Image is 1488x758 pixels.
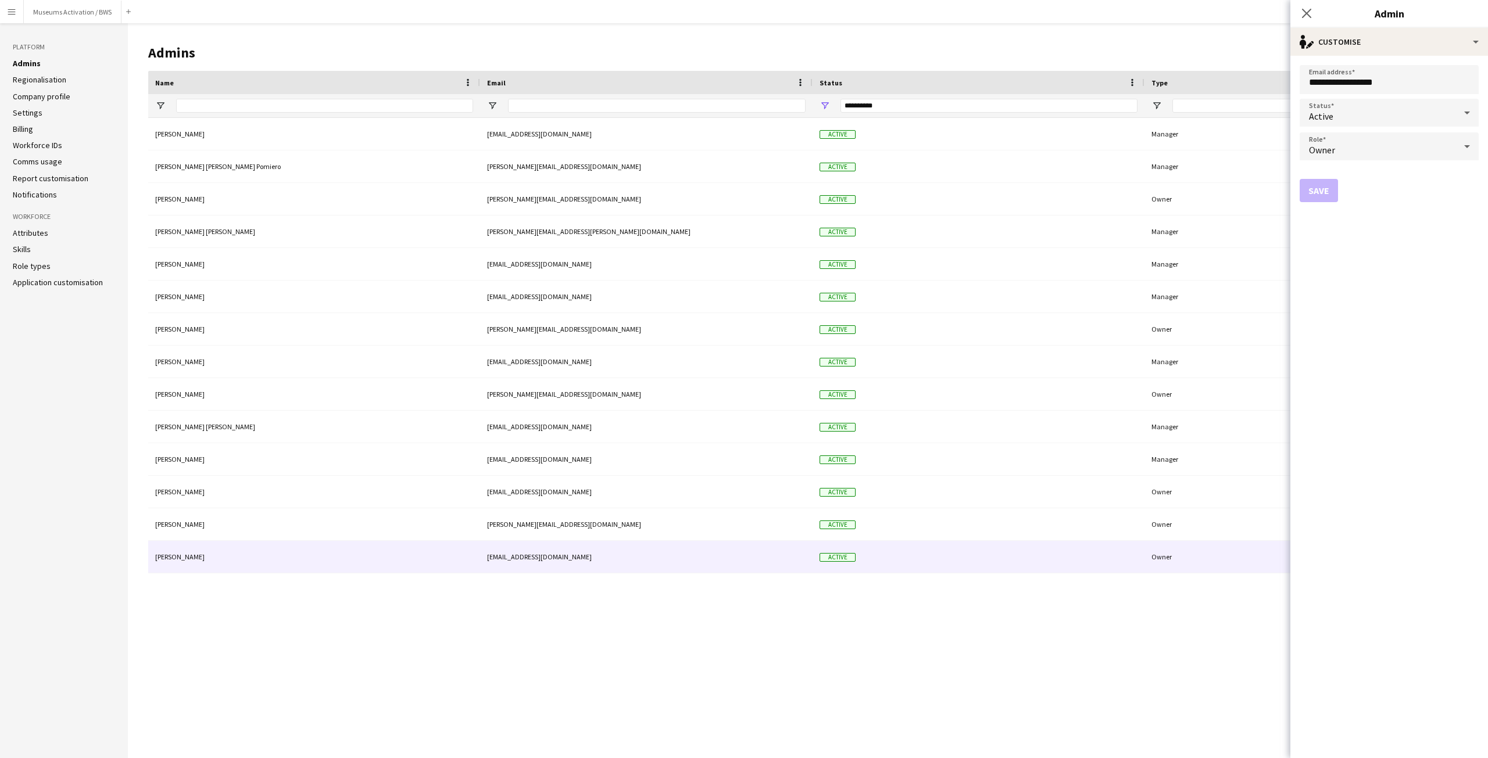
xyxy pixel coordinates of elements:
span: Active [820,520,856,529]
div: [PERSON_NAME] [148,183,480,215]
div: [PERSON_NAME][EMAIL_ADDRESS][DOMAIN_NAME] [480,378,813,410]
div: [PERSON_NAME] [148,476,480,508]
div: Manager [1144,443,1476,475]
div: Manager [1144,150,1476,182]
div: [PERSON_NAME] [148,541,480,573]
span: Email [487,78,506,87]
input: Name Filter Input [176,99,473,113]
span: Active [820,488,856,497]
button: Museums Activation / BWS [24,1,121,23]
a: Role types [13,261,51,271]
span: Active [820,423,856,432]
span: Active [820,325,856,334]
div: [EMAIL_ADDRESS][DOMAIN_NAME] [480,281,813,312]
div: [PERSON_NAME][EMAIL_ADDRESS][DOMAIN_NAME] [480,313,813,345]
a: Workforce IDs [13,140,62,150]
a: Admins [13,58,41,69]
span: Active [820,293,856,301]
a: Report customisation [13,173,88,184]
div: [PERSON_NAME] [148,346,480,378]
div: [PERSON_NAME] [148,508,480,540]
span: Active [820,358,856,367]
button: Open Filter Menu [487,100,498,111]
div: Manager [1144,346,1476,378]
div: [EMAIL_ADDRESS][DOMAIN_NAME] [480,541,813,573]
input: Type Filter Input [1172,99,1469,113]
div: Owner [1144,183,1476,215]
h1: Admins [148,44,1380,62]
button: Open Filter Menu [1151,100,1162,111]
input: Email Filter Input [508,99,806,113]
span: Owner [1309,144,1335,156]
div: [PERSON_NAME][EMAIL_ADDRESS][DOMAIN_NAME] [480,183,813,215]
span: Type [1151,78,1168,87]
span: Name [155,78,174,87]
h3: Admin [1290,6,1488,21]
span: Active [820,195,856,204]
span: Status [820,78,842,87]
a: Settings [13,107,42,118]
div: Manager [1144,118,1476,150]
a: Application customisation [13,277,103,288]
span: Active [820,260,856,269]
div: Owner [1144,378,1476,410]
a: Attributes [13,228,48,238]
span: Active [820,228,856,236]
a: Notifications [13,189,57,200]
span: Active [820,390,856,399]
div: [EMAIL_ADDRESS][DOMAIN_NAME] [480,346,813,378]
span: Active [820,130,856,139]
div: [EMAIL_ADDRESS][DOMAIN_NAME] [480,443,813,475]
div: [PERSON_NAME] [148,443,480,475]
div: [EMAIL_ADDRESS][DOMAIN_NAME] [480,248,813,280]
div: [PERSON_NAME] [148,118,480,150]
div: Owner [1144,541,1476,573]
div: Manager [1144,215,1476,247]
div: [EMAIL_ADDRESS][DOMAIN_NAME] [480,476,813,508]
h3: Workforce [13,211,115,222]
button: Open Filter Menu [820,100,830,111]
div: [PERSON_NAME][EMAIL_ADDRESS][DOMAIN_NAME] [480,508,813,540]
div: Manager [1144,281,1476,312]
a: Skills [13,244,31,254]
div: [PERSON_NAME] [PERSON_NAME] [148,215,480,247]
div: [EMAIL_ADDRESS][DOMAIN_NAME] [480,411,813,443]
a: Billing [13,124,33,134]
a: Comms usage [13,156,62,167]
div: Customise [1290,28,1488,56]
div: Owner [1144,508,1476,540]
span: Active [820,163,856,171]
div: Manager [1144,411,1476,443]
div: [PERSON_NAME] [148,248,480,280]
div: Manager [1144,248,1476,280]
div: [PERSON_NAME][EMAIL_ADDRESS][DOMAIN_NAME] [480,150,813,182]
a: Regionalisation [13,74,66,85]
div: [PERSON_NAME] [148,378,480,410]
span: Active [1309,110,1333,122]
span: Active [820,553,856,562]
a: Company profile [13,91,70,102]
div: [PERSON_NAME] [PERSON_NAME] Pomiero [148,150,480,182]
div: [PERSON_NAME][EMAIL_ADDRESS][PERSON_NAME][DOMAIN_NAME] [480,215,813,247]
div: [PERSON_NAME] [148,281,480,312]
div: Owner [1144,313,1476,345]
div: [PERSON_NAME] [PERSON_NAME] [148,411,480,443]
div: [PERSON_NAME] [148,313,480,345]
button: Open Filter Menu [155,100,166,111]
div: Owner [1144,476,1476,508]
div: [EMAIL_ADDRESS][DOMAIN_NAME] [480,118,813,150]
h3: Platform [13,42,115,52]
span: Active [820,455,856,464]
